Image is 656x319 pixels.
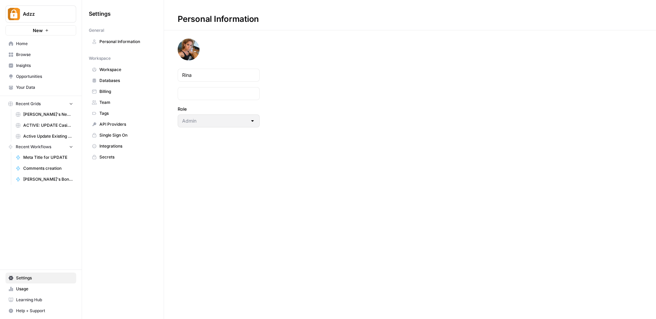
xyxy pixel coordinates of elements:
span: Team [99,99,154,106]
span: Personal Information [99,39,154,45]
button: New [5,25,76,36]
span: Opportunities [16,73,73,80]
a: Meta Title for UPDATE [13,152,76,163]
a: Insights [5,60,76,71]
span: Comments creation [23,165,73,171]
span: Your Data [16,84,73,91]
span: Settings [89,10,111,18]
span: Adzz [23,11,64,17]
span: Single Sign On [99,132,154,138]
img: avatar [178,39,200,60]
a: Browse [5,49,76,60]
span: Recent Workflows [16,144,51,150]
span: Integrations [99,143,154,149]
span: Insights [16,63,73,69]
span: API Providers [99,121,154,127]
span: Billing [99,88,154,95]
button: Help + Support [5,305,76,316]
a: Billing [89,86,157,97]
button: Recent Workflows [5,142,76,152]
span: ACTIVE: UPDATE Casino Reviews [23,122,73,128]
a: Secrets [89,152,157,163]
a: [PERSON_NAME]'s News Grid [13,109,76,120]
span: General [89,27,104,33]
a: Team [89,97,157,108]
a: API Providers [89,119,157,130]
button: Workspace: Adzz [5,5,76,23]
a: Your Data [5,82,76,93]
a: Usage [5,283,76,294]
span: Help + Support [16,308,73,314]
a: ACTIVE: UPDATE Casino Reviews [13,120,76,131]
span: Tags [99,110,154,116]
img: Adzz Logo [8,8,20,20]
span: Meta Title for UPDATE [23,154,73,161]
span: Browse [16,52,73,58]
span: Secrets [99,154,154,160]
a: Learning Hub [5,294,76,305]
a: Active Update Existing Post [13,131,76,142]
button: Recent Grids [5,99,76,109]
a: Single Sign On [89,130,157,141]
span: [PERSON_NAME]'s News Grid [23,111,73,117]
span: [PERSON_NAME]'s Bonus Text Creation [PERSON_NAME] [23,176,73,182]
a: Workspace [89,64,157,75]
a: Comments creation [13,163,76,174]
span: Usage [16,286,73,292]
a: Personal Information [89,36,157,47]
span: Workspace [89,55,111,61]
a: Databases [89,75,157,86]
a: Settings [5,273,76,283]
a: Opportunities [5,71,76,82]
label: Role [178,106,260,112]
a: [PERSON_NAME]'s Bonus Text Creation [PERSON_NAME] [13,174,76,185]
span: Active Update Existing Post [23,133,73,139]
a: Home [5,38,76,49]
span: Learning Hub [16,297,73,303]
span: Home [16,41,73,47]
a: Tags [89,108,157,119]
span: Workspace [99,67,154,73]
span: New [33,27,43,34]
span: Recent Grids [16,101,41,107]
a: Integrations [89,141,157,152]
span: Databases [99,78,154,84]
div: Personal Information [164,14,273,25]
span: Settings [16,275,73,281]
